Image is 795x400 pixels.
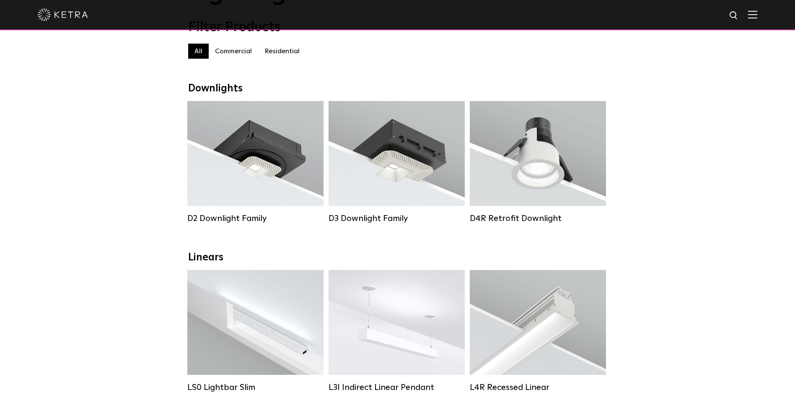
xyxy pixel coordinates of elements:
[258,44,306,59] label: Residential
[748,10,757,18] img: Hamburger%20Nav.svg
[188,83,607,95] div: Downlights
[187,213,324,223] div: D2 Downlight Family
[329,101,465,223] a: D3 Downlight Family Lumen Output:700 / 900 / 1100Colors:White / Black / Silver / Bronze / Paintab...
[329,213,465,223] div: D3 Downlight Family
[470,382,606,392] div: L4R Recessed Linear
[188,44,209,59] label: All
[329,270,465,392] a: L3I Indirect Linear Pendant Lumen Output:400 / 600 / 800 / 1000Housing Colors:White / BlackContro...
[470,213,606,223] div: D4R Retrofit Downlight
[187,382,324,392] div: LS0 Lightbar Slim
[187,101,324,223] a: D2 Downlight Family Lumen Output:1200Colors:White / Black / Gloss Black / Silver / Bronze / Silve...
[38,8,88,21] img: ketra-logo-2019-white
[188,252,607,264] div: Linears
[729,10,739,21] img: search icon
[470,101,606,223] a: D4R Retrofit Downlight Lumen Output:800Colors:White / BlackBeam Angles:15° / 25° / 40° / 60°Watta...
[470,270,606,392] a: L4R Recessed Linear Lumen Output:400 / 600 / 800 / 1000Colors:White / BlackControl:Lutron Clear C...
[209,44,258,59] label: Commercial
[187,270,324,392] a: LS0 Lightbar Slim Lumen Output:200 / 350Colors:White / BlackControl:X96 Controller
[329,382,465,392] div: L3I Indirect Linear Pendant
